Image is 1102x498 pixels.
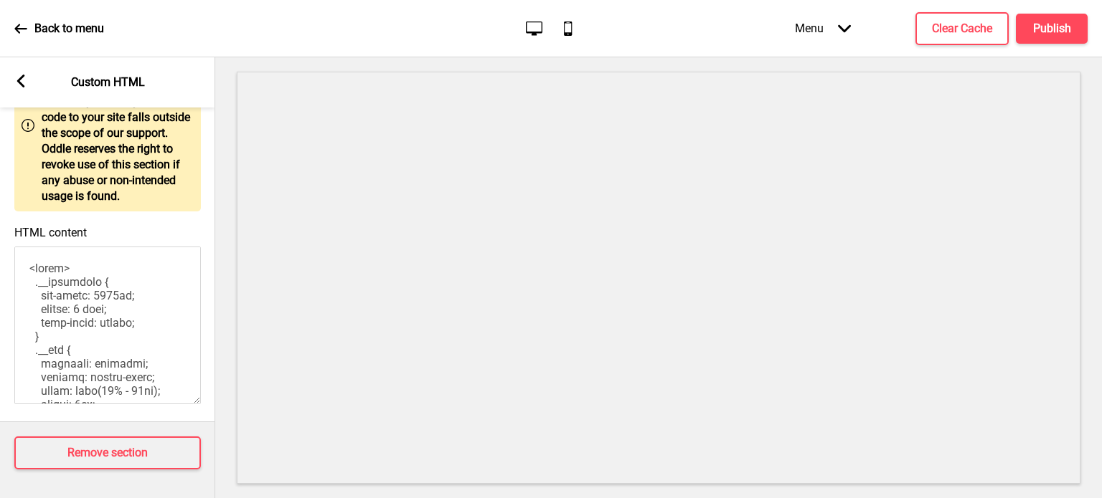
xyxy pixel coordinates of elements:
[67,445,148,461] h4: Remove section
[14,226,87,239] label: HTML content
[915,12,1009,45] button: Clear Cache
[14,9,104,48] a: Back to menu
[42,47,194,204] p: Note: Use of this section requires familiarity of web languages such as HTML and JavaScript. Addi...
[71,75,145,90] p: Custom HTML
[1033,21,1071,37] h4: Publish
[1016,14,1088,44] button: Publish
[781,7,865,49] div: Menu
[34,21,104,37] p: Back to menu
[14,246,201,404] textarea: <lorem> .__ipsumdolo { sit-ametc: 5975ad; elitse: 6 doei; temp-incid: utlabo; } .__etd { magnaali...
[932,21,992,37] h4: Clear Cache
[14,436,201,469] button: Remove section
